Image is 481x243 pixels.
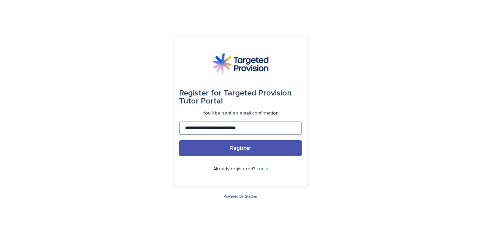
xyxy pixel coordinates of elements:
[179,89,221,97] span: Register for
[223,194,257,198] a: Powered By Stacker
[213,167,257,171] span: Already registered?
[257,167,268,171] a: Login
[212,53,269,73] img: M5nRWzHhSzIhMunXDL62
[230,146,251,151] span: Register
[179,84,302,110] div: Targeted Provision Tutor Portal
[179,140,302,156] button: Register
[203,110,279,116] p: You'll be sent an email confirmation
